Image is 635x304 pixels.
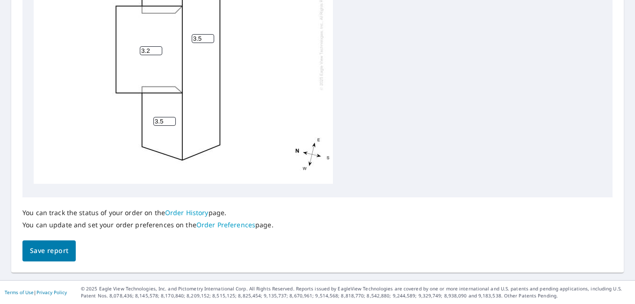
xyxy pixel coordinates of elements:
p: © 2025 Eagle View Technologies, Inc. and Pictometry International Corp. All Rights Reserved. Repo... [81,285,630,299]
a: Terms of Use [5,289,34,296]
button: Save report [22,240,76,261]
p: You can track the status of your order on the page. [22,209,274,217]
span: Save report [30,245,68,257]
a: Order Preferences [196,220,255,229]
a: Privacy Policy [36,289,67,296]
p: You can update and set your order preferences on the page. [22,221,274,229]
p: | [5,290,67,295]
a: Order History [165,208,209,217]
